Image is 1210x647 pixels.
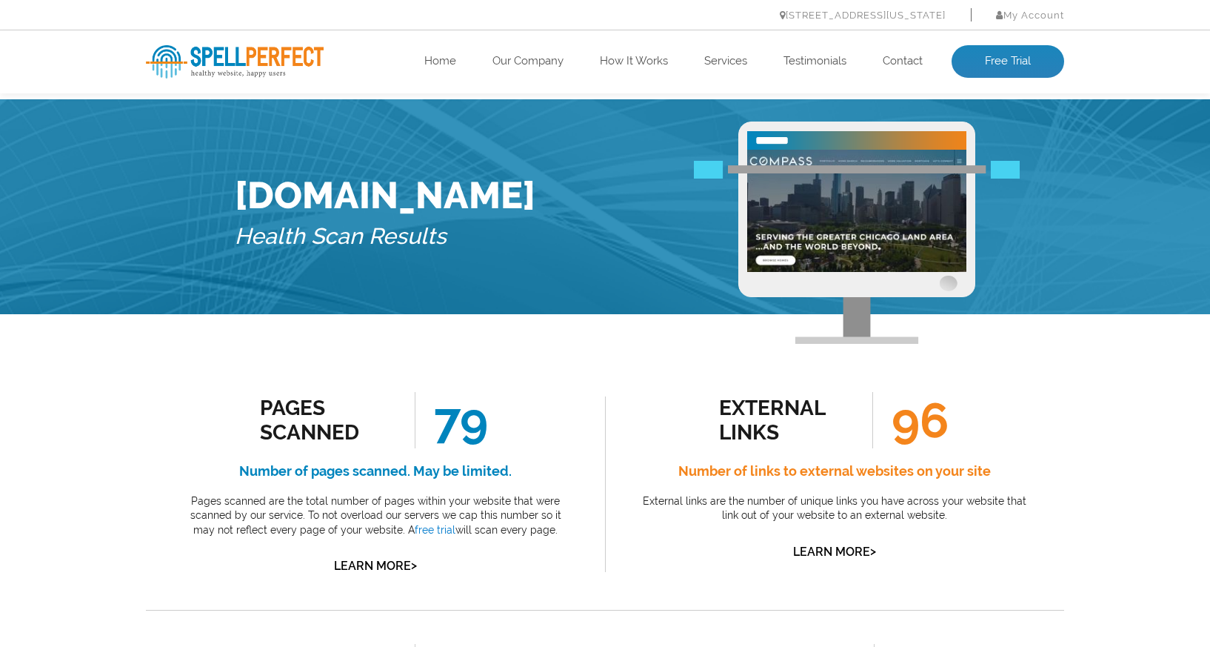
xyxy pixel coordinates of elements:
[870,541,876,562] span: >
[179,459,572,483] h4: Number of pages scanned. May be limited.
[260,396,394,445] div: Pages Scanned
[747,150,966,272] img: Free Website Analysis
[793,545,876,559] a: Learn More>
[872,392,949,448] span: 96
[415,524,455,536] a: free trial
[719,396,853,445] div: external links
[411,555,417,576] span: >
[638,459,1031,483] h4: Number of links to external websites on your site
[179,494,572,538] p: Pages scanned are the total number of pages within your website that were scanned by our service....
[235,217,535,256] h5: Health Scan Results
[694,162,1020,179] img: Free Webiste Analysis
[638,494,1031,523] p: External links are the number of unique links you have across your website that link out of your ...
[334,559,417,573] a: Learn More>
[415,392,488,448] span: 79
[235,173,535,217] h1: [DOMAIN_NAME]
[738,122,975,344] img: Free Webiste Analysis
